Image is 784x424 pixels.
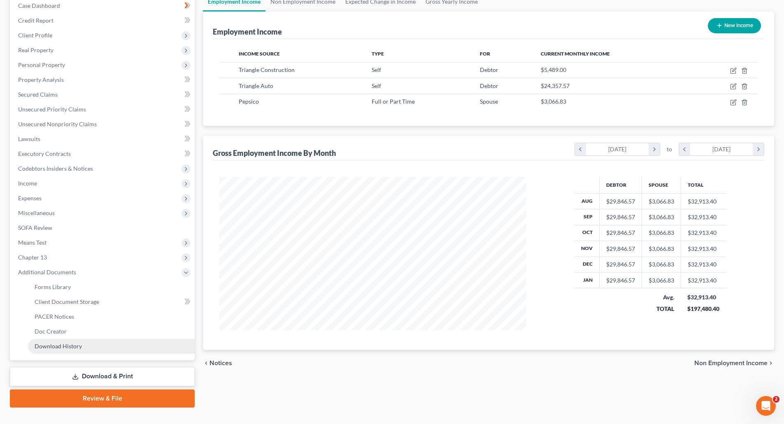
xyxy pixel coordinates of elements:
div: TOTAL [648,305,674,313]
span: $24,357.57 [541,82,570,89]
span: Property Analysis [18,76,64,83]
span: Personal Property [18,61,65,68]
span: SOFA Review [18,224,52,231]
div: Avg. [648,293,674,301]
td: $32,913.40 [681,209,726,225]
div: $29,846.57 [606,276,635,285]
span: Expenses [18,195,42,202]
span: Self [372,82,381,89]
a: Lawsuits [12,132,195,146]
a: Doc Creator [28,324,195,339]
i: chevron_right [768,360,774,366]
span: Download History [35,343,82,350]
div: $29,846.57 [606,245,635,253]
a: Unsecured Nonpriority Claims [12,117,195,132]
span: 2 [773,396,779,403]
a: Executory Contracts [12,146,195,161]
td: $32,913.40 [681,225,726,241]
a: Property Analysis [12,72,195,87]
td: $32,913.40 [681,241,726,257]
th: Spouse [642,177,681,193]
div: Gross Employment Income By Month [213,148,336,158]
th: Oct [575,225,600,241]
td: $32,913.40 [681,273,726,288]
a: SOFA Review [12,220,195,235]
span: Chapter 13 [18,254,47,261]
a: Unsecured Priority Claims [12,102,195,117]
span: Forms Library [35,283,71,290]
span: Unsecured Nonpriority Claims [18,120,97,127]
span: Pepsico [239,98,259,105]
button: Non Employment Income chevron_right [694,360,774,366]
a: Download & Print [10,367,195,386]
span: Client Document Storage [35,298,99,305]
span: $5,489.00 [541,66,566,73]
span: Triangle Construction [239,66,295,73]
button: New Income [708,18,761,33]
i: chevron_right [753,143,764,155]
span: Income [18,180,37,187]
span: Non Employment Income [694,360,768,366]
div: $3,066.83 [649,197,674,206]
span: For [480,51,490,57]
a: Client Document Storage [28,294,195,309]
div: $29,846.57 [606,229,635,237]
iframe: Intercom live chat [756,396,776,416]
th: Aug [575,193,600,209]
span: Spouse [480,98,498,105]
span: Codebtors Insiders & Notices [18,165,93,172]
div: $29,846.57 [606,213,635,221]
th: Jan [575,273,600,288]
i: chevron_right [649,143,660,155]
div: $29,846.57 [606,260,635,269]
i: chevron_left [203,360,209,366]
div: [DATE] [586,143,649,155]
span: Case Dashboard [18,2,60,9]
th: Dec [575,257,600,272]
span: PACER Notices [35,313,74,320]
span: Additional Documents [18,269,76,276]
div: $3,066.83 [649,229,674,237]
span: Debtor [480,66,498,73]
div: [DATE] [690,143,753,155]
span: Triangle Auto [239,82,273,89]
span: Type [372,51,384,57]
td: $32,913.40 [681,193,726,209]
span: $3,066.83 [541,98,566,105]
span: Full or Part Time [372,98,415,105]
span: Client Profile [18,32,52,39]
div: $3,066.83 [649,245,674,253]
span: Debtor [480,82,498,89]
a: Review & File [10,389,195,408]
span: Self [372,66,381,73]
i: chevron_left [575,143,586,155]
a: Forms Library [28,280,195,294]
span: Unsecured Priority Claims [18,106,86,113]
th: Debtor [599,177,642,193]
div: $3,066.83 [649,276,674,285]
a: Download History [28,339,195,354]
div: Employment Income [213,27,282,37]
td: $32,913.40 [681,257,726,272]
span: Doc Creator [35,328,67,335]
span: Credit Report [18,17,54,24]
div: $29,846.57 [606,197,635,206]
span: Miscellaneous [18,209,55,216]
button: chevron_left Notices [203,360,232,366]
a: Secured Claims [12,87,195,102]
th: Sep [575,209,600,225]
div: $3,066.83 [649,260,674,269]
div: $197,480.40 [687,305,719,313]
span: Executory Contracts [18,150,71,157]
a: PACER Notices [28,309,195,324]
span: Income Source [239,51,280,57]
th: Total [681,177,726,193]
span: Means Test [18,239,47,246]
div: $32,913.40 [687,293,719,301]
a: Credit Report [12,13,195,28]
div: $3,066.83 [649,213,674,221]
span: Real Property [18,46,54,53]
i: chevron_left [679,143,690,155]
span: Current Monthly Income [541,51,610,57]
span: Lawsuits [18,135,40,142]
